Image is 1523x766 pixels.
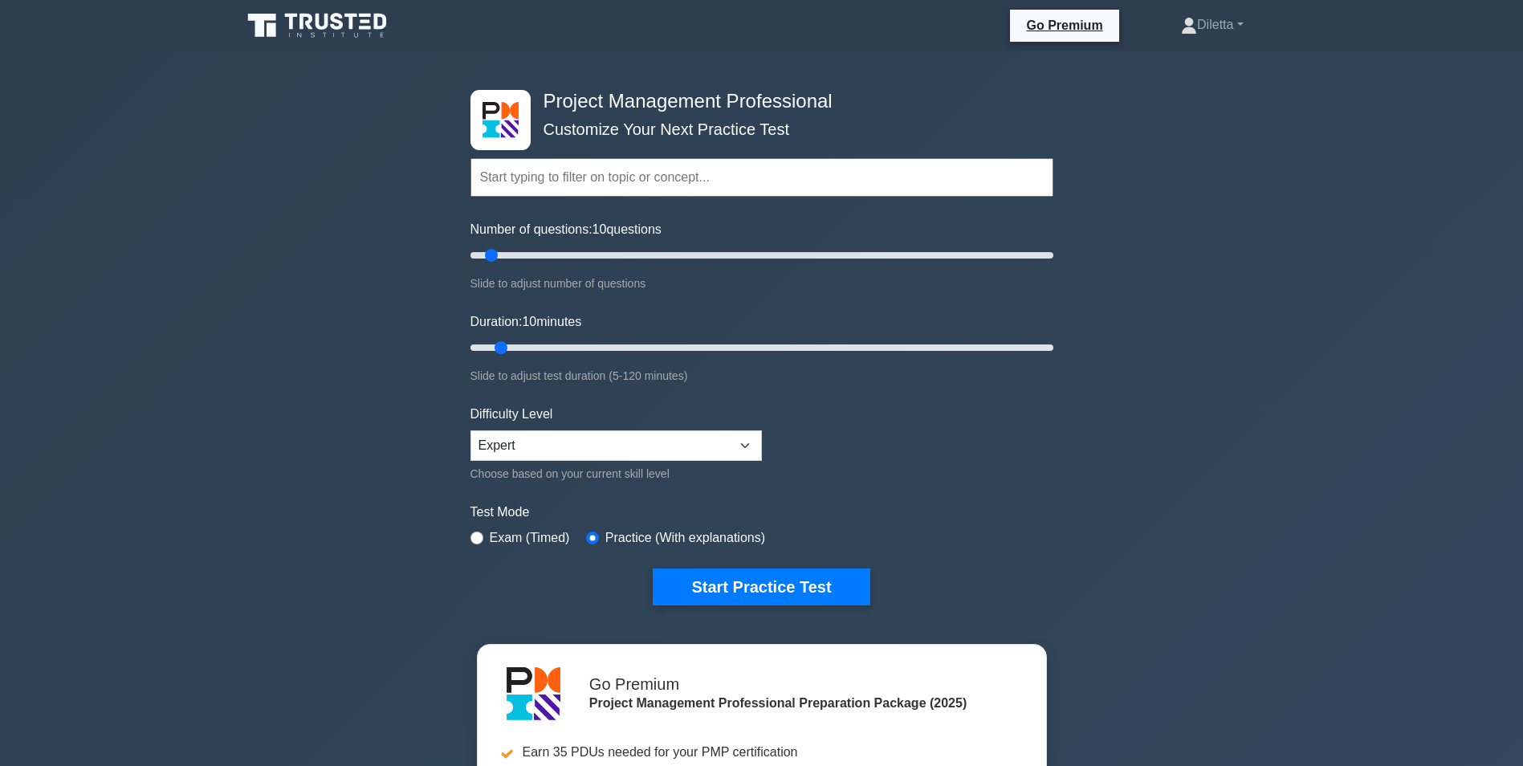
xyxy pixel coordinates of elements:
label: Number of questions: questions [470,220,662,239]
div: Slide to adjust test duration (5-120 minutes) [470,366,1053,385]
input: Start typing to filter on topic or concept... [470,158,1053,197]
a: Go Premium [1016,15,1112,35]
span: 10 [522,315,536,328]
h4: Project Management Professional [537,90,975,113]
div: Choose based on your current skill level [470,464,762,483]
div: Slide to adjust number of questions [470,274,1053,293]
label: Test Mode [470,503,1053,522]
label: Exam (Timed) [490,528,570,548]
span: 10 [593,222,607,236]
label: Practice (With explanations) [605,528,765,548]
label: Difficulty Level [470,405,553,424]
button: Start Practice Test [653,568,869,605]
a: Diletta [1142,9,1281,41]
label: Duration: minutes [470,312,582,332]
